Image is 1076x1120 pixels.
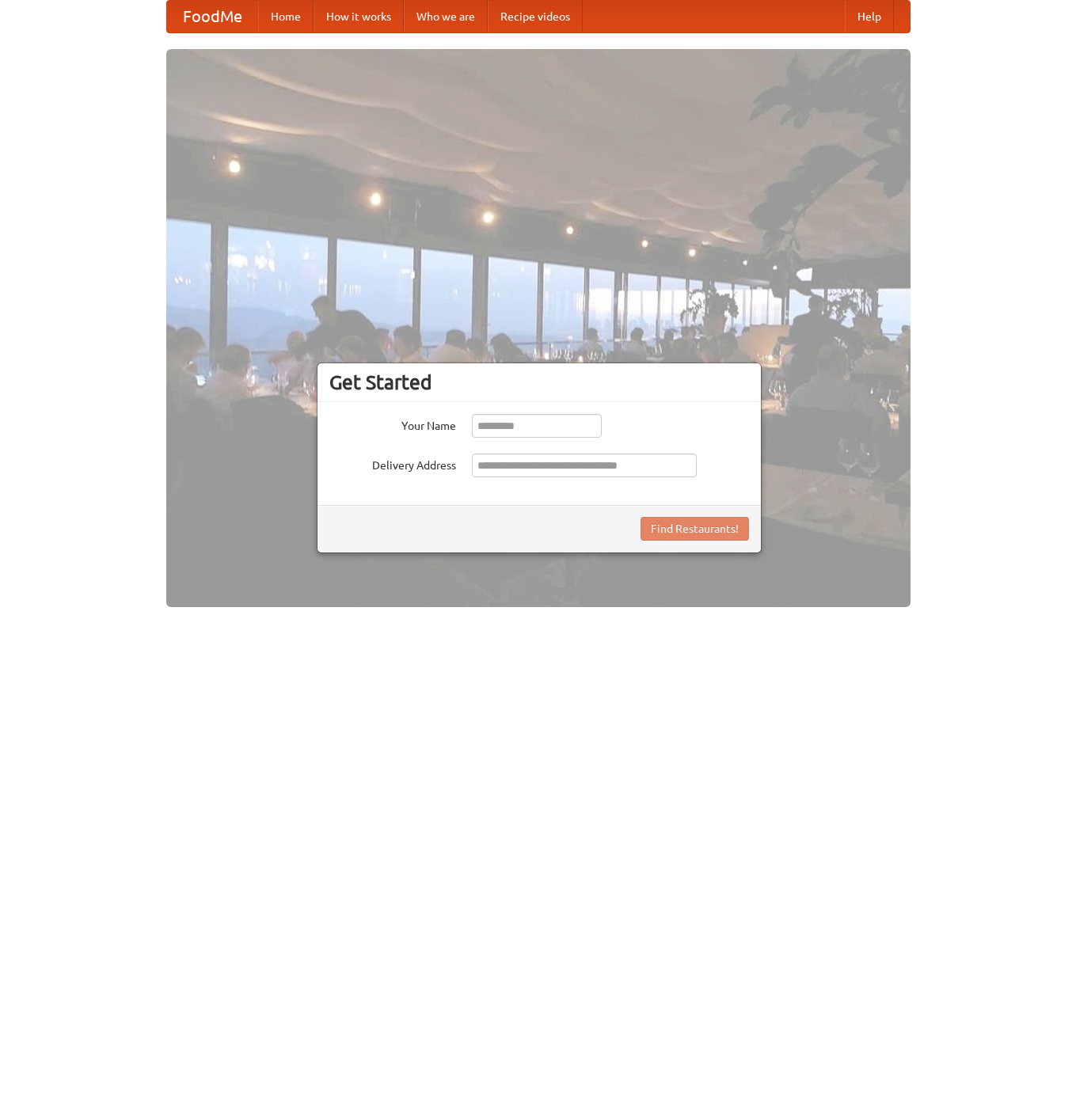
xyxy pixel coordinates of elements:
[404,1,488,32] a: Who we are
[845,1,894,32] a: Help
[314,1,404,32] a: How it works
[329,414,456,434] label: Your Name
[641,517,749,541] button: Find Restaurants!
[258,1,314,32] a: Home
[488,1,583,32] a: Recipe videos
[329,454,456,473] label: Delivery Address
[167,1,258,32] a: FoodMe
[329,370,749,394] h3: Get Started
